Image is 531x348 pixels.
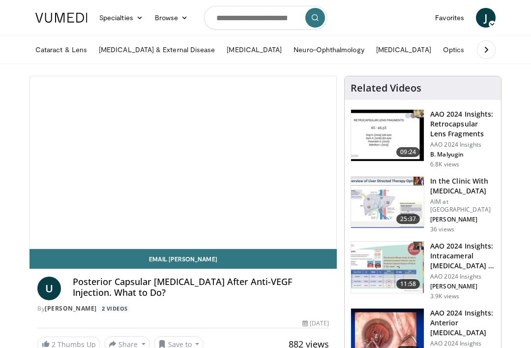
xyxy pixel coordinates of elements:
[351,241,495,300] a: 11:58 AAO 2024 Insights: Intracameral [MEDICAL_DATA] - Should We Dilute It? … AAO 2024 Insights [...
[430,160,459,168] p: 6.8K views
[29,249,337,269] a: Email [PERSON_NAME]
[37,304,329,313] div: By
[430,283,495,290] p: [PERSON_NAME]
[430,216,495,223] p: [PERSON_NAME]
[351,176,495,233] a: 25:37 In the Clinic With [MEDICAL_DATA] AIM at [GEOGRAPHIC_DATA] [PERSON_NAME] 36 views
[204,6,327,30] input: Search topics, interventions
[351,242,424,293] img: de733f49-b136-4bdc-9e00-4021288efeb7.150x105_q85_crop-smart_upscale.jpg
[149,8,194,28] a: Browse
[73,277,329,298] h4: Posterior Capsular [MEDICAL_DATA] After Anti-VEGF Injection. What to Do?
[37,277,61,300] a: U
[351,82,421,94] h4: Related Videos
[98,305,131,313] a: 2 Videos
[221,40,288,60] a: [MEDICAL_DATA]
[29,40,93,60] a: Cataract & Lens
[430,340,495,348] p: AAO 2024 Insights
[370,40,437,60] a: [MEDICAL_DATA]
[93,40,221,60] a: [MEDICAL_DATA] & External Disease
[430,198,495,214] p: AIM at [GEOGRAPHIC_DATA]
[430,241,495,271] h3: AAO 2024 Insights: Intracameral [MEDICAL_DATA] - Should We Dilute It? …
[430,141,495,149] p: AAO 2024 Insights
[437,40,470,60] a: Optics
[302,319,329,328] div: [DATE]
[45,304,97,313] a: [PERSON_NAME]
[351,109,495,168] a: 09:24 AAO 2024 Insights: Retrocapsular Lens Fragments AAO 2024 Insights B. Malyugin 6.8K views
[430,109,495,139] h3: AAO 2024 Insights: Retrocapsular Lens Fragments
[396,214,420,224] span: 25:37
[430,225,454,233] p: 36 views
[430,308,495,338] h3: AAO 2024 Insights: Anterior [MEDICAL_DATA]
[476,8,496,28] a: J
[93,8,149,28] a: Specialties
[430,273,495,281] p: AAO 2024 Insights
[30,76,336,249] video-js: Video Player
[429,8,470,28] a: Favorites
[430,151,495,158] p: B. Malyugin
[430,292,459,300] p: 3.9K views
[35,13,88,23] img: VuMedi Logo
[396,279,420,289] span: 11:58
[351,177,424,228] img: 79b7ca61-ab04-43f8-89ee-10b6a48a0462.150x105_q85_crop-smart_upscale.jpg
[351,110,424,161] img: 01f52a5c-6a53-4eb2-8a1d-dad0d168ea80.150x105_q85_crop-smart_upscale.jpg
[396,147,420,157] span: 09:24
[288,40,370,60] a: Neuro-Ophthalmology
[430,176,495,196] h3: In the Clinic With [MEDICAL_DATA]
